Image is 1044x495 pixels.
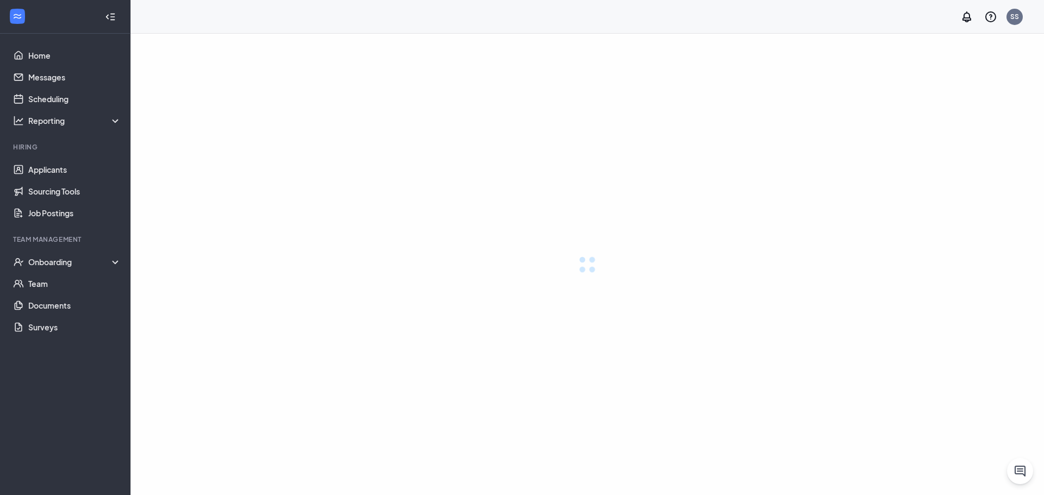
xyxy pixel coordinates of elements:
[28,295,121,316] a: Documents
[28,115,122,126] div: Reporting
[28,159,121,180] a: Applicants
[1007,458,1033,484] button: ChatActive
[28,273,121,295] a: Team
[13,256,24,267] svg: UserCheck
[28,202,121,224] a: Job Postings
[28,66,121,88] a: Messages
[1010,12,1019,21] div: SS
[13,235,119,244] div: Team Management
[105,11,116,22] svg: Collapse
[1014,465,1027,478] svg: ChatActive
[13,142,119,152] div: Hiring
[28,88,121,110] a: Scheduling
[984,10,997,23] svg: QuestionInfo
[28,256,122,267] div: Onboarding
[960,10,973,23] svg: Notifications
[12,11,23,22] svg: WorkstreamLogo
[28,180,121,202] a: Sourcing Tools
[28,45,121,66] a: Home
[13,115,24,126] svg: Analysis
[28,316,121,338] a: Surveys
